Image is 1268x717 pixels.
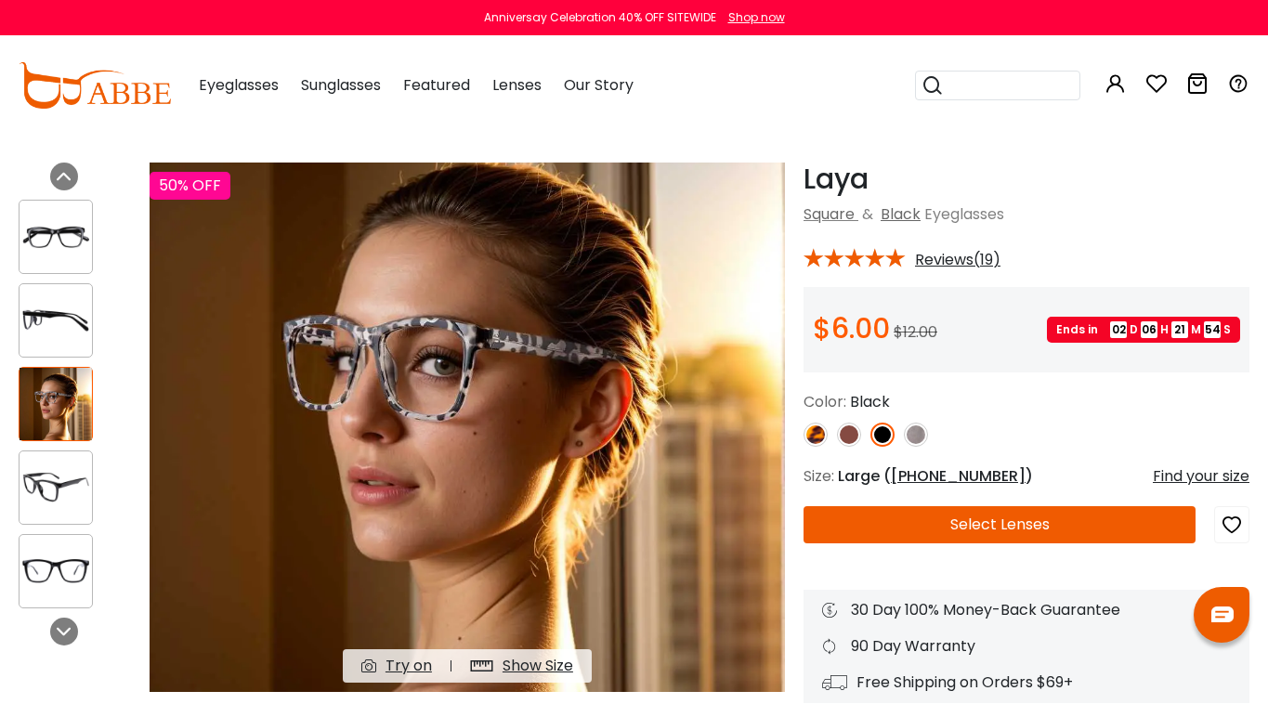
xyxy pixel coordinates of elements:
[822,671,1231,694] div: Free Shipping on Orders $69+
[894,321,937,343] span: $12.00
[804,506,1196,543] button: Select Lenses
[503,655,573,677] div: Show Size
[924,203,1004,225] span: Eyeglasses
[20,368,92,440] img: Laya Black Plastic Eyeglasses , UniversalBridgeFit Frames from ABBE Glasses
[1056,321,1107,338] span: Ends in
[20,218,92,254] img: Laya Black Plastic Eyeglasses , UniversalBridgeFit Frames from ABBE Glasses
[386,655,432,677] div: Try on
[20,553,92,589] img: Laya Black Plastic Eyeglasses , UniversalBridgeFit Frames from ABBE Glasses
[804,465,834,487] span: Size:
[804,391,846,412] span: Color:
[813,308,890,348] span: $6.00
[564,74,634,96] span: Our Story
[150,172,230,200] div: 50% OFF
[804,203,855,225] a: Square
[891,465,1026,487] span: [PHONE_NUMBER]
[484,9,716,26] div: Anniversay Celebration 40% OFF SITEWIDE
[838,465,1033,487] span: Large ( )
[1171,321,1188,338] span: 21
[1223,321,1231,338] span: S
[1191,321,1201,338] span: M
[728,9,785,26] div: Shop now
[915,252,1000,268] span: Reviews(19)
[1211,606,1234,622] img: chat
[822,599,1231,621] div: 30 Day 100% Money-Back Guarantee
[719,9,785,25] a: Shop now
[1153,465,1249,488] div: Find your size
[858,203,877,225] span: &
[492,74,542,96] span: Lenses
[20,302,92,338] img: Laya Black Plastic Eyeglasses , UniversalBridgeFit Frames from ABBE Glasses
[199,74,279,96] span: Eyeglasses
[850,391,890,412] span: Black
[20,469,92,505] img: Laya Black Plastic Eyeglasses , UniversalBridgeFit Frames from ABBE Glasses
[19,62,171,109] img: abbeglasses.com
[1110,321,1127,338] span: 02
[1160,321,1169,338] span: H
[881,203,921,225] a: Black
[1204,321,1221,338] span: 54
[1130,321,1138,338] span: D
[403,74,470,96] span: Featured
[150,163,785,692] img: Laya Black Plastic Eyeglasses , UniversalBridgeFit Frames from ABBE Glasses
[804,163,1249,196] h1: Laya
[301,74,381,96] span: Sunglasses
[1141,321,1157,338] span: 06
[822,635,1231,658] div: 90 Day Warranty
